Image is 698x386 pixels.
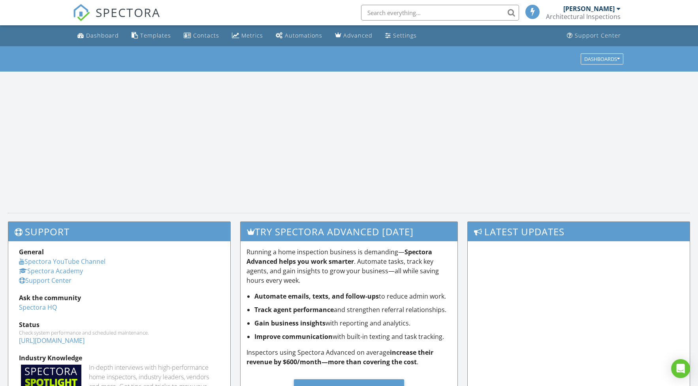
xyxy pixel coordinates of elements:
[241,222,458,241] h3: Try spectora advanced [DATE]
[19,353,220,363] div: Industry Knowledge
[241,32,263,39] div: Metrics
[273,28,325,43] a: Automations (Basic)
[254,319,325,327] strong: Gain business insights
[128,28,174,43] a: Templates
[254,318,452,328] li: with reporting and analytics.
[86,32,119,39] div: Dashboard
[254,292,379,301] strong: Automate emails, texts, and follow-ups
[564,28,624,43] a: Support Center
[575,32,621,39] div: Support Center
[343,32,373,39] div: Advanced
[19,329,220,336] div: Check system performance and scheduled maintenance.
[332,28,376,43] a: Advanced
[193,32,219,39] div: Contacts
[140,32,171,39] div: Templates
[229,28,266,43] a: Metrics
[361,5,519,21] input: Search everything...
[468,222,690,241] h3: Latest Updates
[73,4,90,21] img: The Best Home Inspection Software - Spectora
[285,32,322,39] div: Automations
[584,56,620,62] div: Dashboards
[246,348,452,367] p: Inspectors using Spectora Advanced on average .
[96,4,160,21] span: SPECTORA
[546,13,621,21] div: Architectural Inspections
[581,53,623,64] button: Dashboards
[254,332,333,341] strong: Improve communication
[246,248,432,266] strong: Spectora Advanced helps you work smarter
[393,32,417,39] div: Settings
[19,257,105,266] a: Spectora YouTube Channel
[563,5,615,13] div: [PERSON_NAME]
[246,348,433,366] strong: increase their revenue by $600/month—more than covering the cost
[19,303,57,312] a: Spectora HQ
[74,28,122,43] a: Dashboard
[19,336,85,345] a: [URL][DOMAIN_NAME]
[19,267,83,275] a: Spectora Academy
[254,305,452,314] li: and strengthen referral relationships.
[181,28,222,43] a: Contacts
[19,248,44,256] strong: General
[254,291,452,301] li: to reduce admin work.
[254,332,452,341] li: with built-in texting and task tracking.
[73,11,160,27] a: SPECTORA
[19,293,220,303] div: Ask the community
[254,305,334,314] strong: Track agent performance
[19,320,220,329] div: Status
[19,276,71,285] a: Support Center
[8,222,230,241] h3: Support
[671,359,690,378] div: Open Intercom Messenger
[382,28,420,43] a: Settings
[246,247,452,285] p: Running a home inspection business is demanding— . Automate tasks, track key agents, and gain ins...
